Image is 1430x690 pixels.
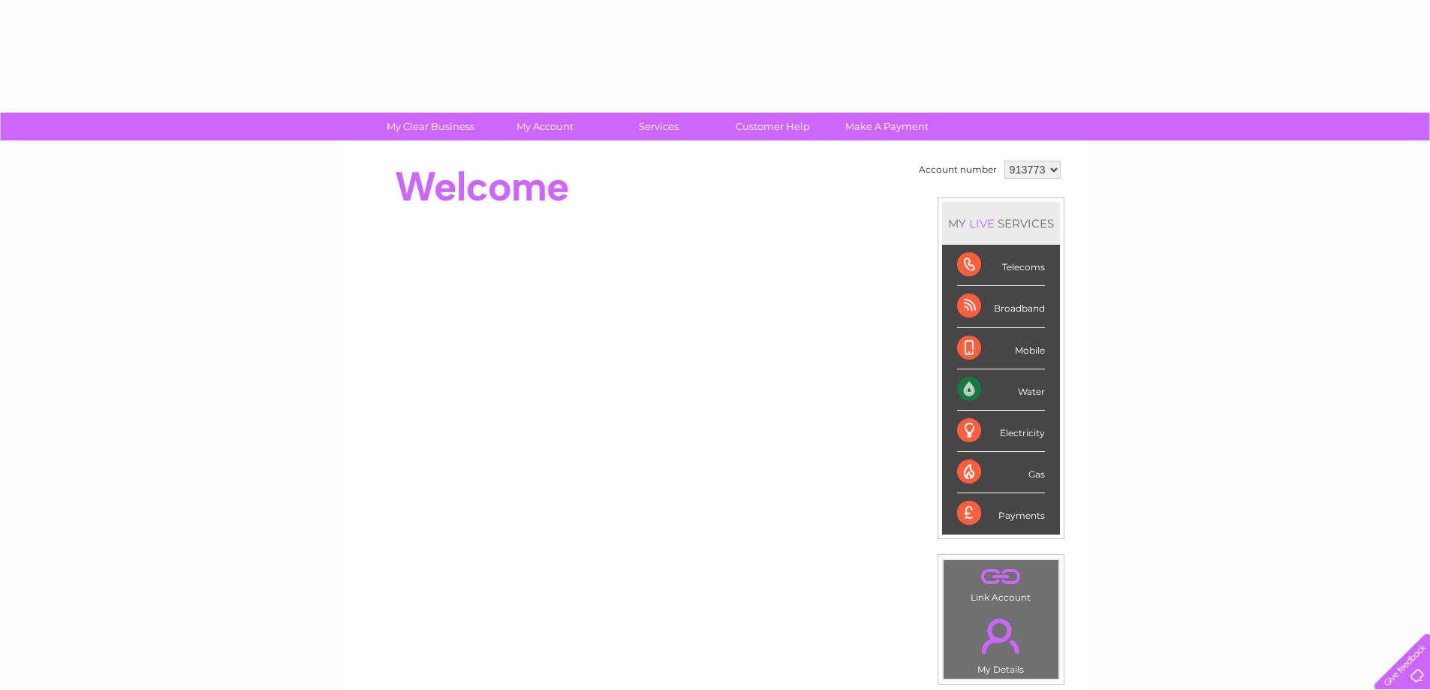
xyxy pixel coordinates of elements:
[483,113,607,140] a: My Account
[957,493,1045,534] div: Payments
[957,328,1045,369] div: Mobile
[369,113,492,140] a: My Clear Business
[957,286,1045,327] div: Broadband
[942,202,1060,245] div: MY SERVICES
[711,113,835,140] a: Customer Help
[966,216,998,231] div: LIVE
[957,411,1045,452] div: Electricity
[957,369,1045,411] div: Water
[915,157,1001,182] td: Account number
[943,559,1059,607] td: Link Account
[957,452,1045,493] div: Gas
[943,606,1059,679] td: My Details
[947,564,1055,590] a: .
[597,113,721,140] a: Services
[825,113,949,140] a: Make A Payment
[947,610,1055,662] a: .
[957,245,1045,286] div: Telecoms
